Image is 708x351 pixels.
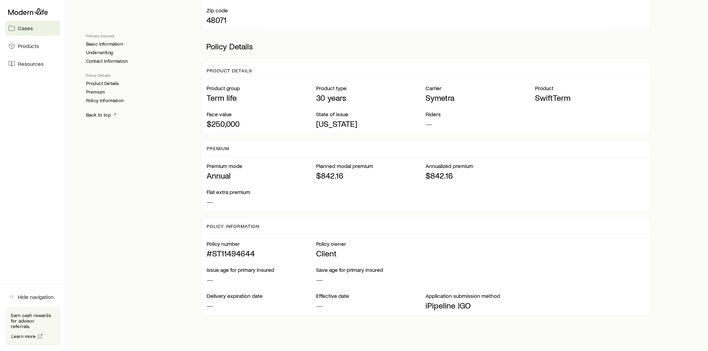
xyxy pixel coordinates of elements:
[207,68,252,73] p: Product Details
[207,249,316,258] p: #ST11494644
[86,33,190,38] p: Primary Insured
[11,334,36,339] span: Learn more
[201,36,650,57] p: Policy Details
[18,293,54,300] span: Hide navigation
[5,307,60,346] div: Earn cash rewards for advisor referrals.Learn more
[18,60,44,67] span: Resources
[316,301,426,310] p: —
[86,50,113,56] a: Underwriting
[535,93,645,102] p: SwiftTerm
[207,146,229,151] p: Premium
[86,112,118,118] a: Back to top
[207,7,316,14] p: Zip code
[86,41,123,47] a: Basic Information
[316,275,426,284] p: —
[5,21,60,36] a: Cases
[316,119,426,129] p: [US_STATE]
[316,240,426,247] p: Policy owner
[207,292,316,299] p: Delivery expiration date
[316,249,426,258] p: Client
[18,43,39,49] span: Products
[426,171,535,180] p: $842.16
[207,162,316,169] p: Premium mode
[207,15,316,25] p: 48071
[426,85,535,92] p: Carrier
[207,171,316,180] p: Annual
[426,93,535,102] p: Symetra
[86,58,128,64] a: Contact Information
[86,81,119,86] a: Product Details
[316,171,426,180] p: $842.16
[535,85,645,92] p: Product
[426,111,535,118] p: Riders
[316,111,426,118] p: State of issue
[207,197,316,206] p: —
[86,98,124,104] a: Policy Information
[316,93,426,102] p: 30 years
[86,89,105,95] a: Premium
[207,275,316,284] p: —
[316,266,426,273] p: Save age for primary insured
[18,25,33,32] span: Cases
[426,162,535,169] p: Annualized premium
[86,72,190,78] p: Policy Details
[207,111,316,118] p: Face value
[316,292,426,299] p: Effective date
[207,119,316,129] p: $250,000
[207,301,316,310] p: —
[5,38,60,53] a: Products
[426,119,535,129] p: —
[316,162,426,169] p: Planned modal premium
[11,313,55,329] p: Earn cash rewards for advisor referrals.
[207,240,316,247] p: Policy number
[207,189,316,195] p: Flat extra premium
[316,85,426,92] p: Product type
[426,301,535,310] p: iPipeline IGO
[207,266,316,273] p: Issue age for primary insured
[207,223,259,229] p: Policy Information
[426,292,535,299] p: Application submission method
[207,85,316,92] p: Product group
[5,56,60,71] a: Resources
[207,93,316,102] p: Term life
[5,289,60,304] button: Hide navigation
